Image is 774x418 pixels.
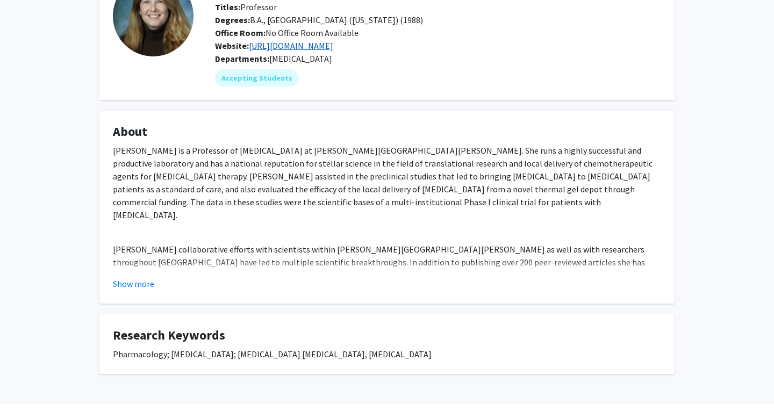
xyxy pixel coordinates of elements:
[113,328,661,343] h4: Research Keywords
[113,144,661,221] p: [PERSON_NAME] is a Professor of [MEDICAL_DATA] at [PERSON_NAME][GEOGRAPHIC_DATA][PERSON_NAME]. Sh...
[113,124,661,140] h4: About
[215,53,269,64] b: Departments:
[215,15,250,25] b: Degrees:
[113,348,661,361] div: Pharmacology; [MEDICAL_DATA]; [MEDICAL_DATA] [MEDICAL_DATA], [MEDICAL_DATA]
[113,243,661,294] p: [PERSON_NAME] collaborative efforts with scientists within [PERSON_NAME][GEOGRAPHIC_DATA][PERSON_...
[215,2,240,12] b: Titles:
[215,69,299,87] mat-chip: Accepting Students
[215,27,266,38] b: Office Room:
[269,53,332,64] span: [MEDICAL_DATA]
[215,40,249,51] b: Website:
[215,15,423,25] span: B.A., [GEOGRAPHIC_DATA] ([US_STATE]) (1988)
[113,277,154,290] button: Show more
[215,2,277,12] span: Professor
[249,40,333,51] a: Opens in a new tab
[215,27,359,38] span: No Office Room Available
[8,370,46,410] iframe: Chat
